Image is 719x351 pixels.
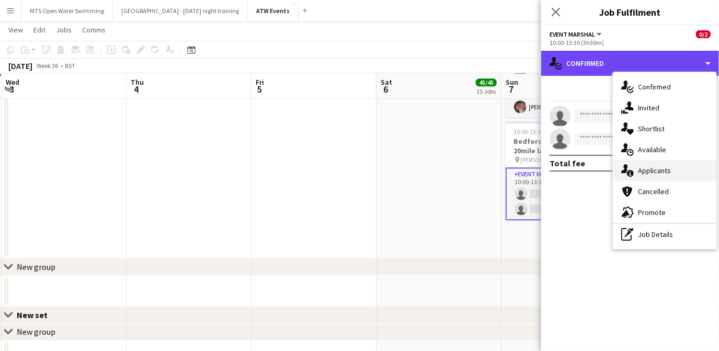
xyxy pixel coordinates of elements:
span: Edit [33,25,45,35]
div: Total fee [550,158,585,168]
button: [GEOGRAPHIC_DATA] - [DATE] night training [113,1,248,21]
div: Confirmed [541,51,719,76]
div: New group [17,262,55,272]
button: ATW Events [248,1,299,21]
span: Comms [82,25,106,35]
span: Shortlist [638,124,665,133]
a: Comms [78,23,110,37]
span: [PERSON_NAME] [521,156,565,164]
span: 45/45 [476,78,497,86]
span: Jobs [56,25,72,35]
button: Event Marshal [550,30,603,38]
span: Week 36 [35,62,61,70]
span: View [8,25,23,35]
span: 5 [254,83,264,95]
a: Jobs [52,23,76,37]
span: Fri [256,77,264,87]
div: New set [17,310,56,320]
span: Promote [638,208,666,217]
app-job-card: 10:00-13:30 (3h30m)0/2Bedford Running Festival 20mile lap 2 Water Station marshal - £20 ATW credi... [506,121,623,220]
span: Sun [506,77,518,87]
div: BST [65,62,75,70]
div: 15 Jobs [476,87,496,95]
div: 10:00-13:30 (3h30m) [550,39,711,47]
span: Invited [638,103,659,112]
span: Confirmed [638,82,671,92]
div: New group [17,326,55,337]
app-card-role: Event Marshal1A0/210:00-13:30 (3h30m) [506,167,623,220]
h3: Bedford Running Festival 20mile lap 2 Water Station marshal - £20 ATW credits per hour [506,137,623,155]
span: Available [638,145,666,154]
span: Event Marshal [550,30,595,38]
h3: Job Fulfilment [541,5,719,19]
a: View [4,23,27,37]
span: 10:00-13:30 (3h30m) [514,128,568,135]
span: Wed [6,77,19,87]
span: Cancelled [638,187,669,196]
span: 7 [504,83,518,95]
span: 0/2 [696,30,711,38]
span: 4 [129,83,144,95]
div: [DATE] [8,61,32,71]
button: MTS Open Water Swimming [21,1,113,21]
span: Sat [381,77,392,87]
div: Job Details [613,224,716,245]
a: Edit [29,23,50,37]
span: 6 [379,83,392,95]
span: Applicants [638,166,671,175]
span: Thu [131,77,144,87]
